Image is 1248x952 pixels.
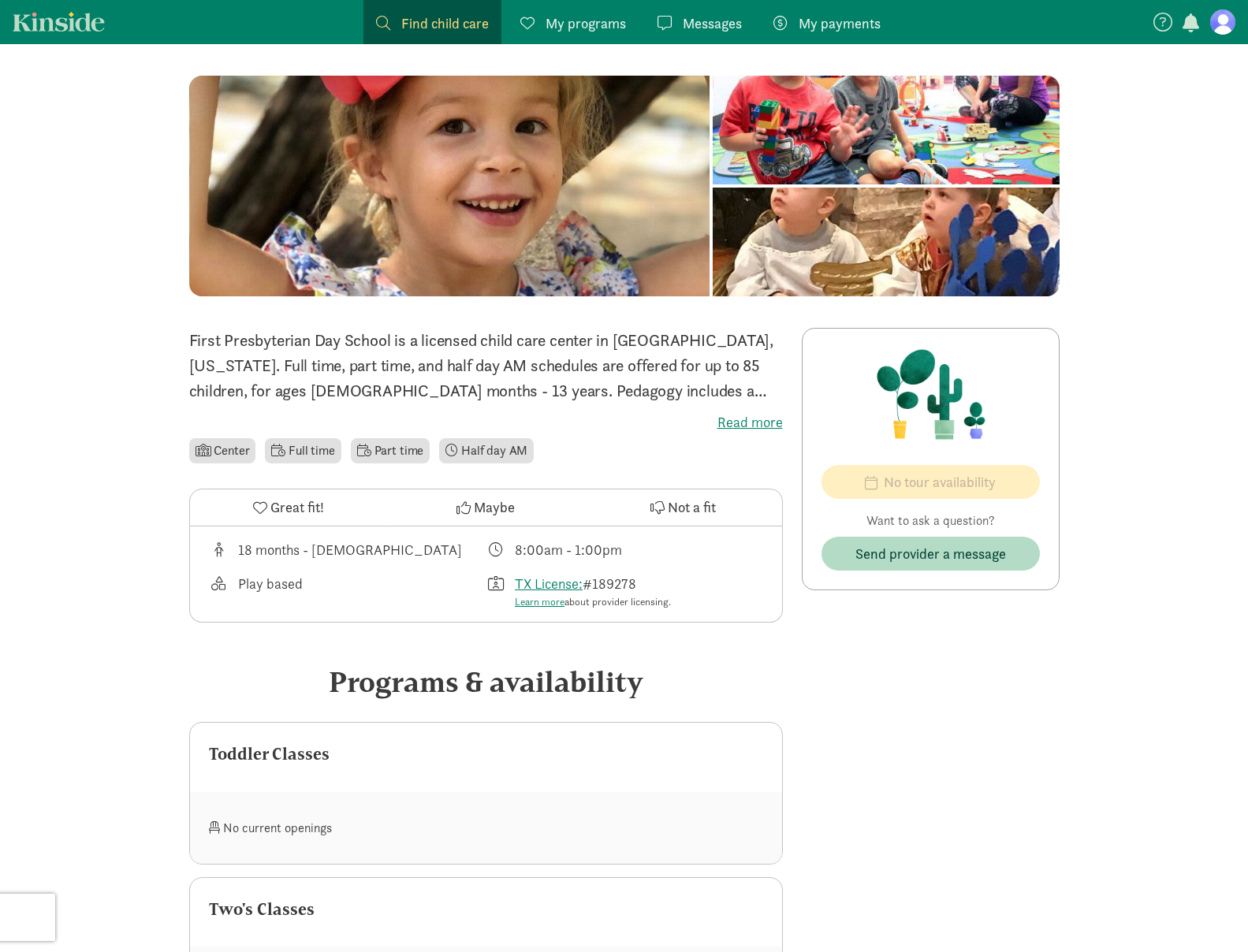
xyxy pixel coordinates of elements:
div: 18 months - [DEMOGRAPHIC_DATA] [238,539,462,560]
div: Play based [238,573,303,610]
span: Send provider a message [855,543,1006,564]
div: Class schedule [486,539,763,560]
div: This provider's education philosophy [209,573,486,610]
button: Great fit! [190,489,387,526]
li: Half day AM [439,438,534,463]
button: Not a fit [584,489,781,526]
button: No tour availability [821,465,1040,499]
li: Center [189,438,256,463]
span: Not a fit [668,496,716,518]
span: My programs [546,13,626,34]
div: #189278 [515,573,671,610]
div: Toddler Classes [209,742,763,767]
div: about provider licensing. [515,594,671,610]
div: No current openings [209,811,486,845]
span: Messages [683,13,742,34]
div: 8:00am - 1:00pm [515,539,622,560]
a: Learn more [515,595,564,608]
span: Great fit! [270,496,324,518]
li: Full time [265,438,341,463]
p: First Presbyterian Day School is a licensed child care center in [GEOGRAPHIC_DATA], [US_STATE]. F... [189,328,783,403]
li: Part time [351,438,430,463]
div: Two's Classes [209,897,763,922]
label: Read more [189,413,783,432]
div: Age range for children that this provider cares for [209,539,486,560]
span: Maybe [474,496,515,518]
button: Send provider a message [821,537,1040,571]
div: License number [486,573,763,610]
button: Maybe [387,489,584,526]
span: Find child care [401,13,489,34]
span: No tour availability [884,471,996,493]
a: Kinside [13,12,105,32]
div: Programs & availability [189,660,783,703]
span: My payments [799,13,881,34]
p: Want to ask a question? [821,511,1040,530]
a: TX License: [515,575,583,593]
